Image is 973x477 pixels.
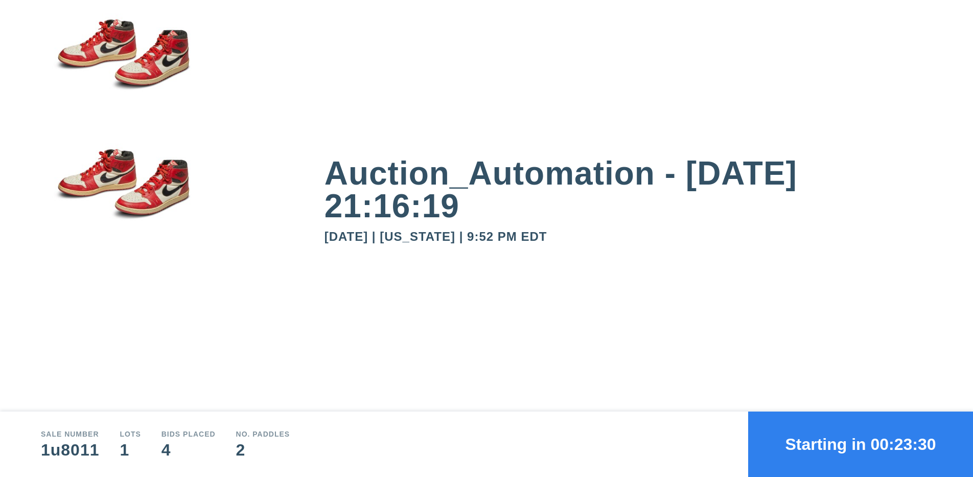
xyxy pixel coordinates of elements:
[325,157,932,222] div: Auction_Automation - [DATE] 21:16:19
[325,231,932,243] div: [DATE] | [US_STATE] | 9:52 PM EDT
[161,430,216,438] div: Bids Placed
[120,430,141,438] div: Lots
[161,442,216,458] div: 4
[41,430,99,438] div: Sale number
[41,442,99,458] div: 1u8011
[41,3,204,133] img: small
[748,412,973,477] button: Starting in 00:23:30
[236,442,290,458] div: 2
[236,430,290,438] div: No. Paddles
[120,442,141,458] div: 1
